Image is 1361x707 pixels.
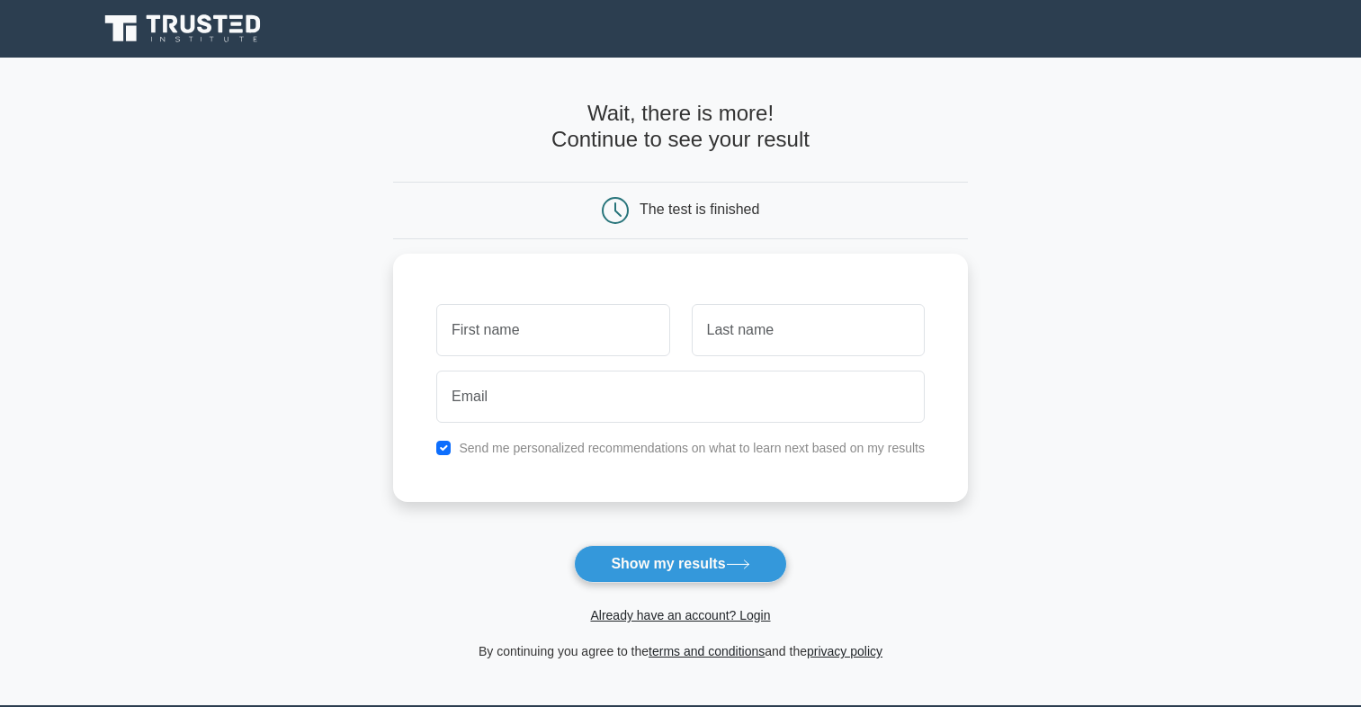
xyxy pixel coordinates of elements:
[459,441,925,455] label: Send me personalized recommendations on what to learn next based on my results
[393,101,968,153] h4: Wait, there is more! Continue to see your result
[574,545,786,583] button: Show my results
[640,201,759,217] div: The test is finished
[436,304,669,356] input: First name
[436,371,925,423] input: Email
[807,644,882,658] a: privacy policy
[382,640,979,662] div: By continuing you agree to the and the
[692,304,925,356] input: Last name
[649,644,765,658] a: terms and conditions
[590,608,770,622] a: Already have an account? Login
